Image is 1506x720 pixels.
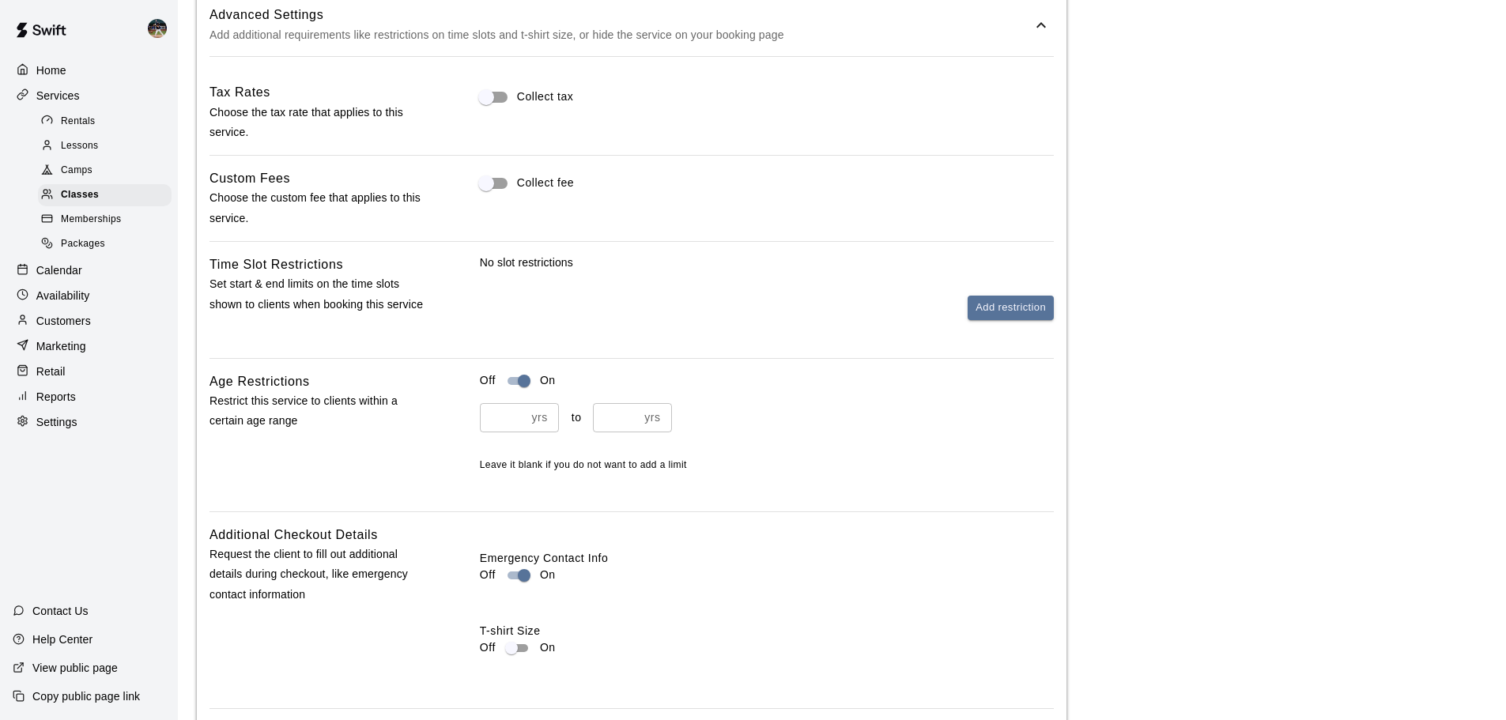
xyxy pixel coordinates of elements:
a: Reports [13,385,165,409]
button: Add restriction [968,296,1054,320]
a: Settings [13,410,165,434]
p: yrs [531,409,547,426]
p: Add additional requirements like restrictions on time slots and t-shirt size, or hide the service... [209,25,1032,45]
div: Camps [38,160,172,182]
div: Lessons [38,135,172,157]
a: Lessons [38,134,178,158]
p: Calendar [36,262,82,278]
span: Classes [61,187,99,203]
p: Services [36,88,80,104]
a: Packages [38,232,178,257]
p: No slot restrictions [480,254,1054,270]
span: Memberships [61,212,121,228]
a: Retail [13,360,165,383]
p: Settings [36,414,77,430]
h6: Age Restrictions [209,371,310,392]
span: Packages [61,236,105,252]
p: On [540,372,556,389]
p: Request the client to fill out additional details during checkout, like emergency contact informa... [209,545,429,605]
p: Home [36,62,66,78]
p: Retail [36,364,66,379]
p: Choose the custom fee that applies to this service. [209,188,429,228]
p: On [540,639,556,656]
p: Off [480,639,496,656]
p: Restrict this service to clients within a certain age range [209,391,429,431]
a: Calendar [13,258,165,282]
a: Memberships [38,208,178,232]
span: Camps [61,163,92,179]
label: Emergency Contact Info [480,550,1054,566]
p: Copy public page link [32,688,140,704]
a: Home [13,58,165,82]
p: Reports [36,389,76,405]
p: Off [480,372,496,389]
p: Leave it blank if you do not want to add a limit [480,458,1054,473]
div: Packages [38,233,172,255]
p: View public page [32,660,118,676]
a: Services [13,84,165,107]
p: On [540,567,556,583]
span: Lessons [61,138,99,154]
h6: Advanced Settings [209,5,1032,25]
p: Help Center [32,631,92,647]
span: Rentals [61,114,96,130]
a: Customers [13,309,165,333]
a: Camps [38,159,178,183]
span: Collect fee [517,175,574,191]
div: Nolan Gilbert [145,13,178,44]
a: Marketing [13,334,165,358]
p: to [572,409,582,426]
label: T-shirt Size [480,623,1054,639]
img: Nolan Gilbert [148,19,167,38]
p: Off [480,567,496,583]
p: Set start & end limits on the time slots shown to clients when booking this service [209,274,429,314]
p: Choose the tax rate that applies to this service. [209,103,429,142]
p: Customers [36,313,91,329]
h6: Custom Fees [209,168,290,189]
span: Collect tax [517,89,574,105]
div: Rentals [38,111,172,133]
a: Classes [38,183,178,208]
p: Availability [36,288,90,303]
h6: Additional Checkout Details [209,525,378,545]
a: Rentals [38,109,178,134]
p: Contact Us [32,603,89,619]
h6: Time Slot Restrictions [209,254,343,275]
div: Memberships [38,209,172,231]
a: Availability [13,284,165,307]
p: Marketing [36,338,86,354]
h6: Tax Rates [209,82,270,103]
div: Classes [38,184,172,206]
p: yrs [644,409,660,426]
